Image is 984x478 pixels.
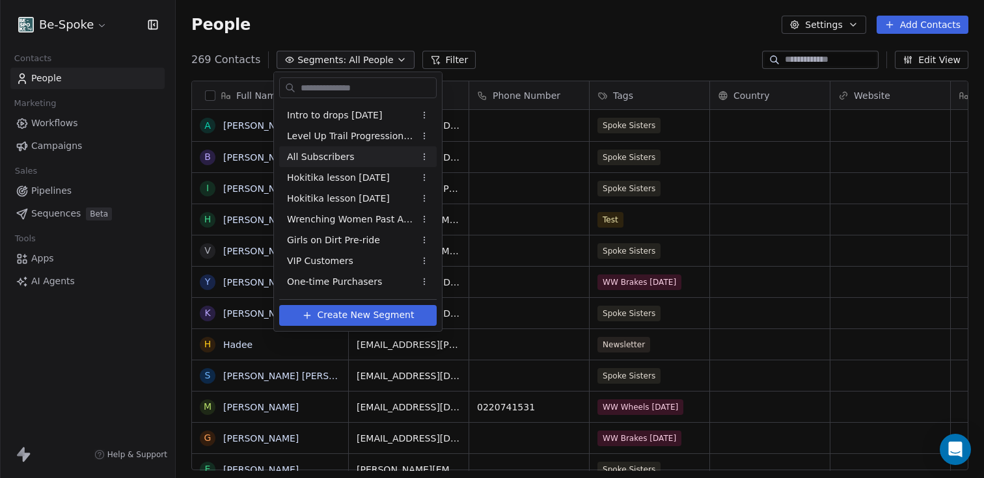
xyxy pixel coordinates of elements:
span: One-time Purchasers [287,275,382,289]
span: Girls on Dirt Pre-ride [287,233,380,247]
span: Wrenching Women Past Attendees [287,213,415,226]
span: Level Up Trail Progression [DATE] [287,129,415,143]
span: Create New Segment [318,308,415,322]
span: VIP Customers [287,254,353,268]
span: Hokitika lesson [DATE] [287,171,390,185]
button: Create New Segment [279,305,437,326]
span: All Subscribers [287,150,355,164]
span: Hokitika lesson [DATE] [287,192,390,206]
span: Intro to drops [DATE] [287,109,382,122]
